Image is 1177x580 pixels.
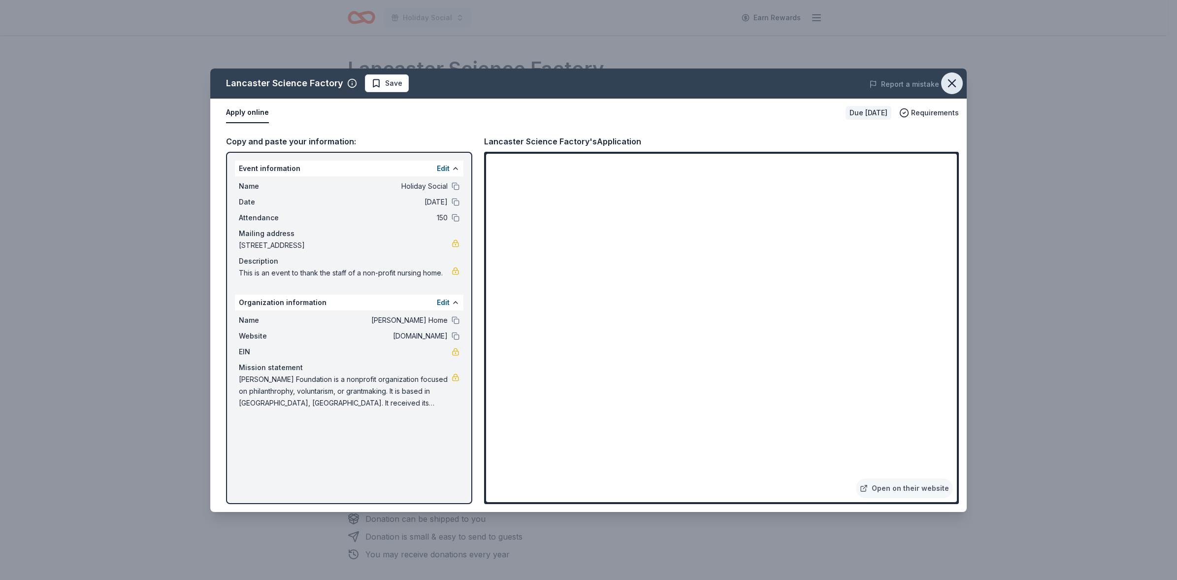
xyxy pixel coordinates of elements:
button: Report a mistake [869,78,939,90]
span: Holiday Social [305,180,448,192]
span: Date [239,196,305,208]
button: Save [365,74,409,92]
div: Lancaster Science Factory [226,75,343,91]
div: Description [239,255,459,267]
span: This is an event to thank the staff of a non-profit nursing home. [239,267,452,279]
span: Name [239,180,305,192]
span: [DOMAIN_NAME] [305,330,448,342]
span: 150 [305,212,448,224]
span: Save [385,77,402,89]
span: [DATE] [305,196,448,208]
span: Requirements [911,107,959,119]
div: Mission statement [239,362,459,374]
span: Attendance [239,212,305,224]
button: Apply online [226,102,269,123]
span: [PERSON_NAME] Foundation is a nonprofit organization focused on philanthrophy, voluntarism, or gr... [239,374,452,409]
div: Due [DATE] [846,106,891,120]
button: Requirements [899,107,959,119]
span: EIN [239,346,305,358]
span: [STREET_ADDRESS] [239,239,452,251]
span: Website [239,330,305,342]
div: Copy and paste your information: [226,135,472,148]
div: Organization information [235,295,463,310]
button: Edit [437,297,450,308]
div: Lancaster Science Factory's Application [484,135,641,148]
a: Open on their website [856,478,953,498]
span: Name [239,314,305,326]
div: Event information [235,161,463,176]
span: [PERSON_NAME] Home [305,314,448,326]
div: Mailing address [239,228,459,239]
button: Edit [437,163,450,174]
